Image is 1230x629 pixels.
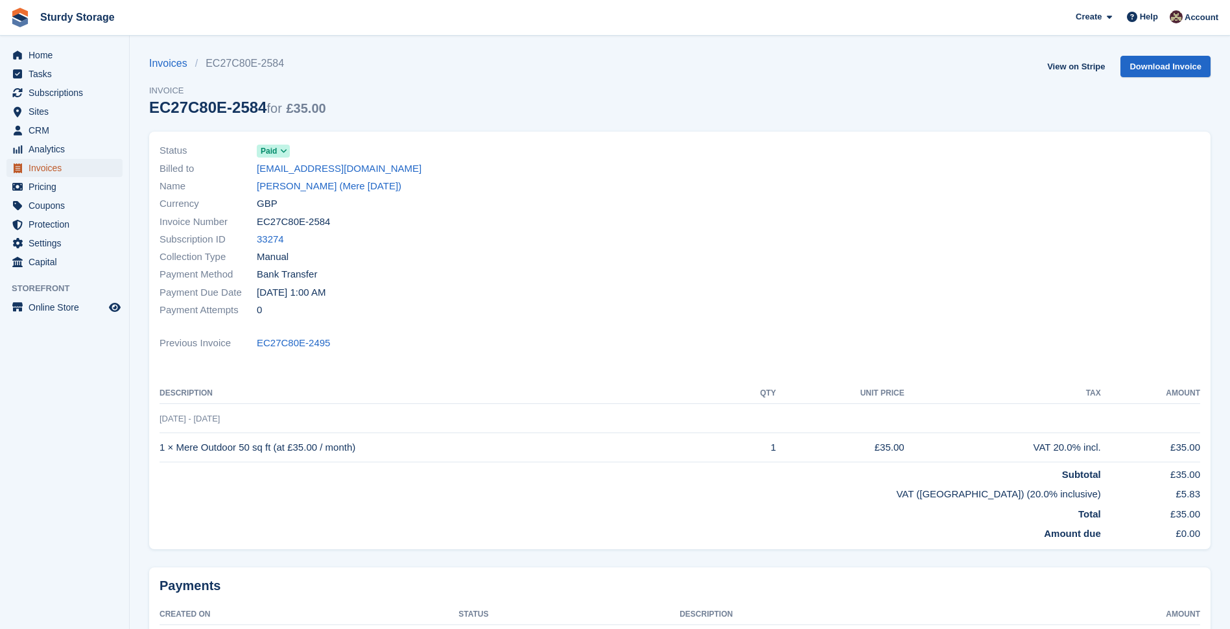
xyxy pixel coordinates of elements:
[6,298,123,316] a: menu
[29,121,106,139] span: CRM
[160,143,257,158] span: Status
[729,383,776,404] th: QTY
[266,101,281,115] span: for
[29,46,106,64] span: Home
[257,285,325,300] time: 2025-08-22 00:00:00 UTC
[29,298,106,316] span: Online Store
[160,604,458,625] th: Created On
[905,440,1101,455] div: VAT 20.0% incl.
[458,604,680,625] th: Status
[6,46,123,64] a: menu
[729,433,776,462] td: 1
[29,84,106,102] span: Subscriptions
[149,99,326,116] div: EC27C80E-2584
[6,84,123,102] a: menu
[257,336,330,351] a: EC27C80E-2495
[905,383,1101,404] th: Tax
[1078,508,1101,519] strong: Total
[29,102,106,121] span: Sites
[29,65,106,83] span: Tasks
[680,604,1052,625] th: Description
[160,303,257,318] span: Payment Attempts
[160,383,729,404] th: Description
[1052,604,1200,625] th: Amount
[160,196,257,211] span: Currency
[10,8,30,27] img: stora-icon-8386f47178a22dfd0bd8f6a31ec36ba5ce8667c1dd55bd0f319d3a0aa187defe.svg
[257,196,278,211] span: GBP
[12,282,129,295] span: Storefront
[160,215,257,230] span: Invoice Number
[257,250,289,265] span: Manual
[149,56,195,71] a: Invoices
[6,140,123,158] a: menu
[1170,10,1183,23] img: Sue Cadwaladr
[1062,469,1101,480] strong: Subtotal
[160,433,729,462] td: 1 × Mere Outdoor 50 sq ft (at £35.00 / month)
[1101,462,1200,482] td: £35.00
[160,414,220,423] span: [DATE] - [DATE]
[149,84,326,97] span: Invoice
[6,102,123,121] a: menu
[1101,383,1200,404] th: Amount
[29,234,106,252] span: Settings
[261,145,277,157] span: Paid
[107,300,123,315] a: Preview store
[149,56,326,71] nav: breadcrumbs
[1076,10,1102,23] span: Create
[1101,521,1200,541] td: £0.00
[6,159,123,177] a: menu
[6,196,123,215] a: menu
[776,383,905,404] th: Unit Price
[29,253,106,271] span: Capital
[1042,56,1110,77] a: View on Stripe
[1044,528,1101,539] strong: Amount due
[160,336,257,351] span: Previous Invoice
[29,140,106,158] span: Analytics
[160,232,257,247] span: Subscription ID
[160,285,257,300] span: Payment Due Date
[1101,482,1200,502] td: £5.83
[160,161,257,176] span: Billed to
[35,6,120,28] a: Sturdy Storage
[6,121,123,139] a: menu
[160,179,257,194] span: Name
[29,178,106,196] span: Pricing
[29,159,106,177] span: Invoices
[6,65,123,83] a: menu
[1120,56,1211,77] a: Download Invoice
[160,250,257,265] span: Collection Type
[257,179,401,194] a: [PERSON_NAME] (Mere [DATE])
[6,253,123,271] a: menu
[6,178,123,196] a: menu
[29,215,106,233] span: Protection
[257,303,262,318] span: 0
[776,433,905,462] td: £35.00
[160,267,257,282] span: Payment Method
[160,482,1101,502] td: VAT ([GEOGRAPHIC_DATA]) (20.0% inclusive)
[1101,502,1200,522] td: £35.00
[1140,10,1158,23] span: Help
[6,215,123,233] a: menu
[286,101,325,115] span: £35.00
[257,215,330,230] span: EC27C80E-2584
[6,234,123,252] a: menu
[257,143,290,158] a: Paid
[257,161,421,176] a: [EMAIL_ADDRESS][DOMAIN_NAME]
[257,232,284,247] a: 33274
[160,578,1200,594] h2: Payments
[1185,11,1218,24] span: Account
[257,267,317,282] span: Bank Transfer
[1101,433,1200,462] td: £35.00
[29,196,106,215] span: Coupons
